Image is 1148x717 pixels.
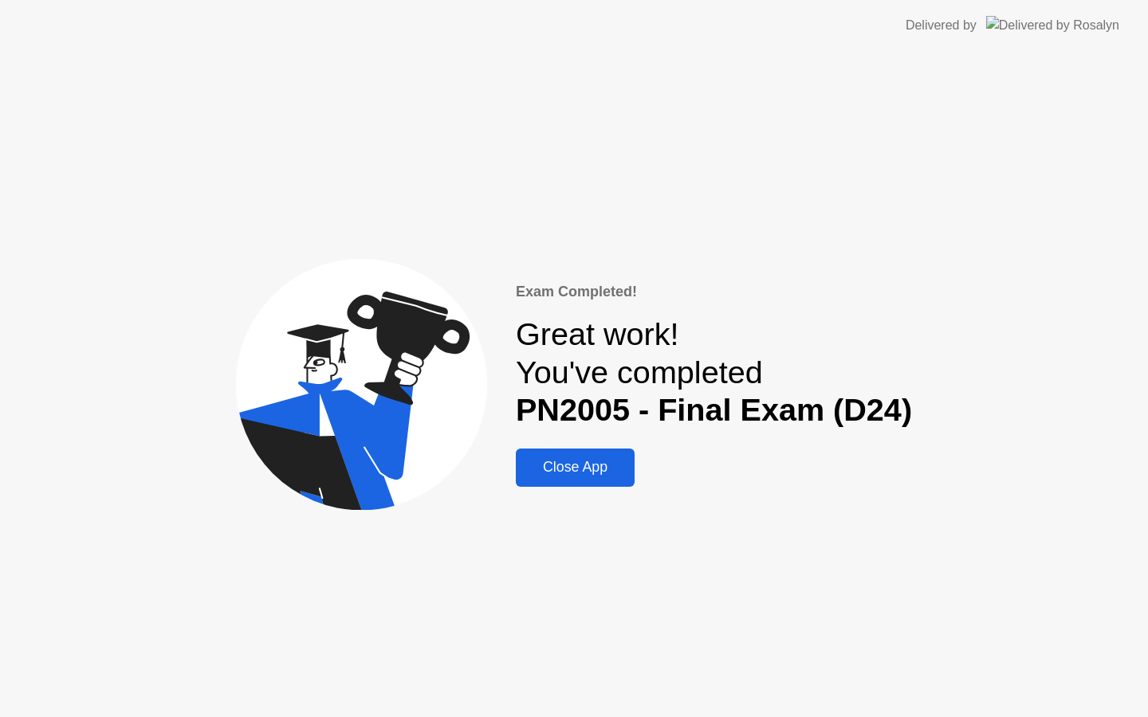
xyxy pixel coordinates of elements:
div: Great work! You've completed [516,315,912,429]
div: Delivered by [906,16,977,35]
button: Close App [516,449,635,487]
div: Exam Completed! [516,281,912,303]
img: Delivered by Rosalyn [986,16,1119,34]
div: Close App [521,459,630,476]
b: PN2005 - Final Exam (D24) [516,392,912,427]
